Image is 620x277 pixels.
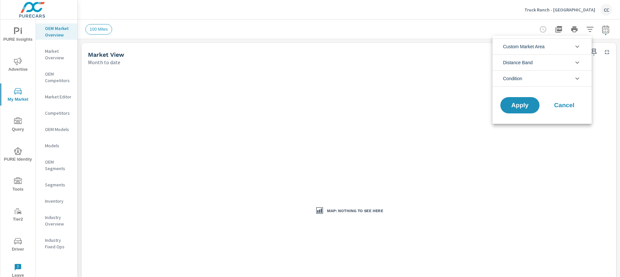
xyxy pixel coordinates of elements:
[503,39,545,54] span: Custom Market Area
[507,102,533,108] span: Apply
[503,71,522,86] span: Condition
[500,97,539,113] button: Apply
[493,36,592,89] ul: filter options
[551,102,577,108] span: Cancel
[503,55,533,70] span: Distance Band
[545,97,584,113] button: Cancel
